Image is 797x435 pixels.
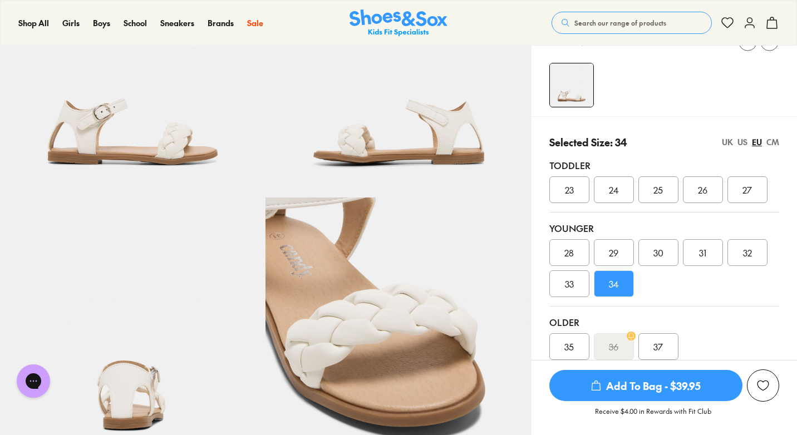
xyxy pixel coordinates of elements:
[564,340,574,353] span: 35
[609,277,619,290] span: 34
[350,9,447,37] a: Shoes & Sox
[62,17,80,29] a: Girls
[18,17,49,28] span: Shop All
[247,17,263,29] a: Sale
[247,17,263,28] span: Sale
[609,246,618,259] span: 29
[742,183,752,196] span: 27
[62,17,80,28] span: Girls
[18,17,49,29] a: Shop All
[208,17,234,29] a: Brands
[160,17,194,29] a: Sneakers
[698,183,707,196] span: 26
[549,221,779,235] div: Younger
[208,17,234,28] span: Brands
[653,183,663,196] span: 25
[609,340,618,353] s: 36
[549,370,742,401] span: Add To Bag - $39.95
[737,136,747,148] div: US
[549,315,779,329] div: Older
[549,135,627,150] p: Selected Size: 34
[549,369,742,402] button: Add To Bag - $39.95
[574,18,666,28] span: Search our range of products
[747,369,779,402] button: Add to Wishlist
[11,360,56,402] iframe: Gorgias live chat messenger
[653,340,663,353] span: 37
[549,159,779,172] div: Toddler
[564,246,574,259] span: 28
[93,17,110,28] span: Boys
[595,406,711,426] p: Receive $4.00 in Rewards with Fit Club
[550,63,593,107] img: 4-558106_1
[752,136,762,148] div: EU
[124,17,147,29] a: School
[565,277,574,290] span: 33
[743,246,752,259] span: 32
[722,136,733,148] div: UK
[653,246,663,259] span: 30
[350,9,447,37] img: SNS_Logo_Responsive.svg
[160,17,194,28] span: Sneakers
[552,12,712,34] button: Search our range of products
[699,246,706,259] span: 31
[766,136,779,148] div: CM
[124,17,147,28] span: School
[565,183,574,196] span: 23
[93,17,110,29] a: Boys
[609,183,619,196] span: 24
